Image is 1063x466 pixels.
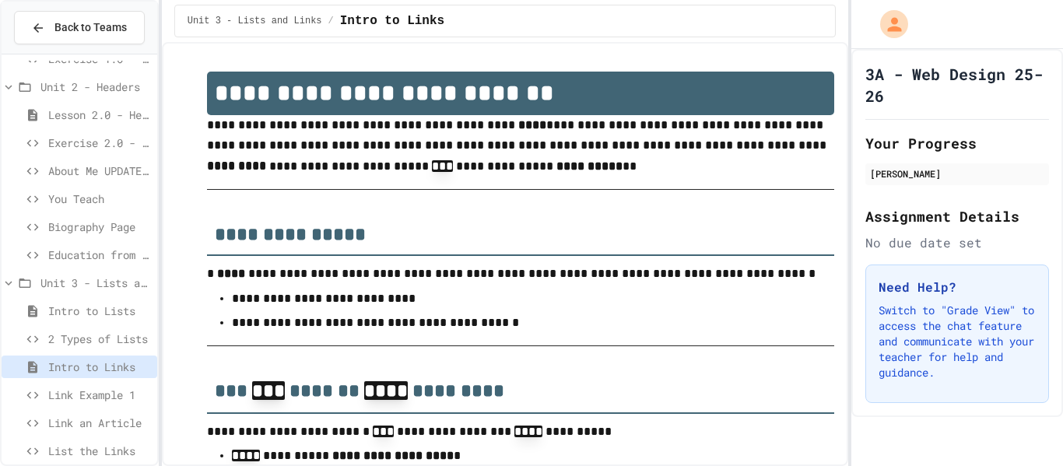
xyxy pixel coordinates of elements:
h2: Your Progress [865,132,1049,154]
span: / [328,15,334,27]
span: You Teach [48,191,151,207]
div: [PERSON_NAME] [870,166,1044,180]
span: Back to Teams [54,19,127,36]
span: List the Links [48,443,151,459]
span: Lesson 2.0 - Headers [48,107,151,123]
span: Link an Article [48,415,151,431]
h2: Assignment Details [865,205,1049,227]
span: Biography Page [48,219,151,235]
h1: 3A - Web Design 25-26 [865,63,1049,107]
span: Intro to Lists [48,303,151,319]
span: Exercise 2.0 - Header Practice [48,135,151,151]
p: Switch to "Grade View" to access the chat feature and communicate with your teacher for help and ... [879,303,1036,380]
h3: Need Help? [879,278,1036,296]
div: My Account [864,6,912,42]
span: Unit 2 - Headers [40,79,151,95]
span: Education from Scratch [48,247,151,263]
span: Unit 3 - Lists and Links [188,15,322,27]
span: 2 Types of Lists [48,331,151,347]
span: Link Example 1 [48,387,151,403]
span: Intro to Links [340,12,444,30]
div: No due date set [865,233,1049,252]
span: Intro to Links [48,359,151,375]
span: Unit 3 - Lists and Links [40,275,151,291]
button: Back to Teams [14,11,145,44]
span: About Me UPDATE with Headers [48,163,151,179]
